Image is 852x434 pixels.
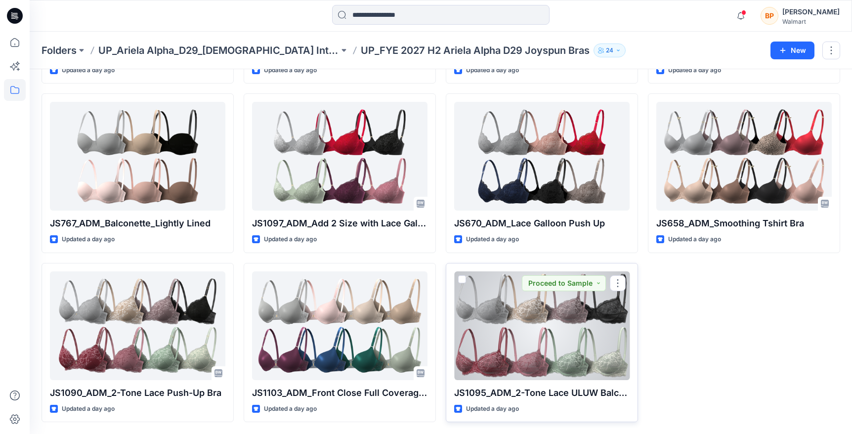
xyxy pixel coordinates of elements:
p: Updated a day ago [466,404,519,414]
a: Folders [42,43,77,57]
div: Walmart [782,18,840,25]
p: JS1095_ADM_2-Tone Lace ULUW Balconette [454,386,630,400]
p: JS670_ADM_Lace Galloon Push Up [454,217,630,230]
p: JS1097_ADM_Add 2 Size with Lace Galloon Cups [252,217,427,230]
p: Updated a day ago [62,65,115,76]
p: Updated a day ago [264,234,317,245]
div: BP [761,7,778,25]
a: UP_Ariela Alpha_D29_[DEMOGRAPHIC_DATA] Intimates - Joyspun [98,43,339,57]
p: Updated a day ago [668,234,721,245]
p: Updated a day ago [668,65,721,76]
a: JS1097_ADM_Add 2 Size with Lace Galloon Cups [252,102,427,211]
a: JS1095_ADM_2-Tone Lace ULUW Balconette [454,271,630,380]
a: JS658_ADM_Smoothing Tshirt Bra [656,102,832,211]
p: Updated a day ago [62,234,115,245]
button: 24 [594,43,626,57]
a: JS670_ADM_Lace Galloon Push Up [454,102,630,211]
a: JS767_ADM_Balconette_Lightly Lined [50,102,225,211]
p: JS767_ADM_Balconette_Lightly Lined [50,217,225,230]
p: UP_FYE 2027 H2 Ariela Alpha D29 Joyspun Bras [361,43,590,57]
p: JS1103_ADM_Front Close Full Coverage T-Shirt Bra [252,386,427,400]
p: Updated a day ago [264,65,317,76]
p: Updated a day ago [264,404,317,414]
a: JS1090_ADM_2-Tone Lace Push-Up Bra [50,271,225,380]
p: JS658_ADM_Smoothing Tshirt Bra [656,217,832,230]
p: Updated a day ago [62,404,115,414]
p: 24 [606,45,613,56]
div: [PERSON_NAME] [782,6,840,18]
a: JS1103_ADM_Front Close Full Coverage T-Shirt Bra [252,271,427,380]
p: Updated a day ago [466,65,519,76]
button: New [770,42,814,59]
p: Updated a day ago [466,234,519,245]
p: JS1090_ADM_2-Tone Lace Push-Up Bra [50,386,225,400]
